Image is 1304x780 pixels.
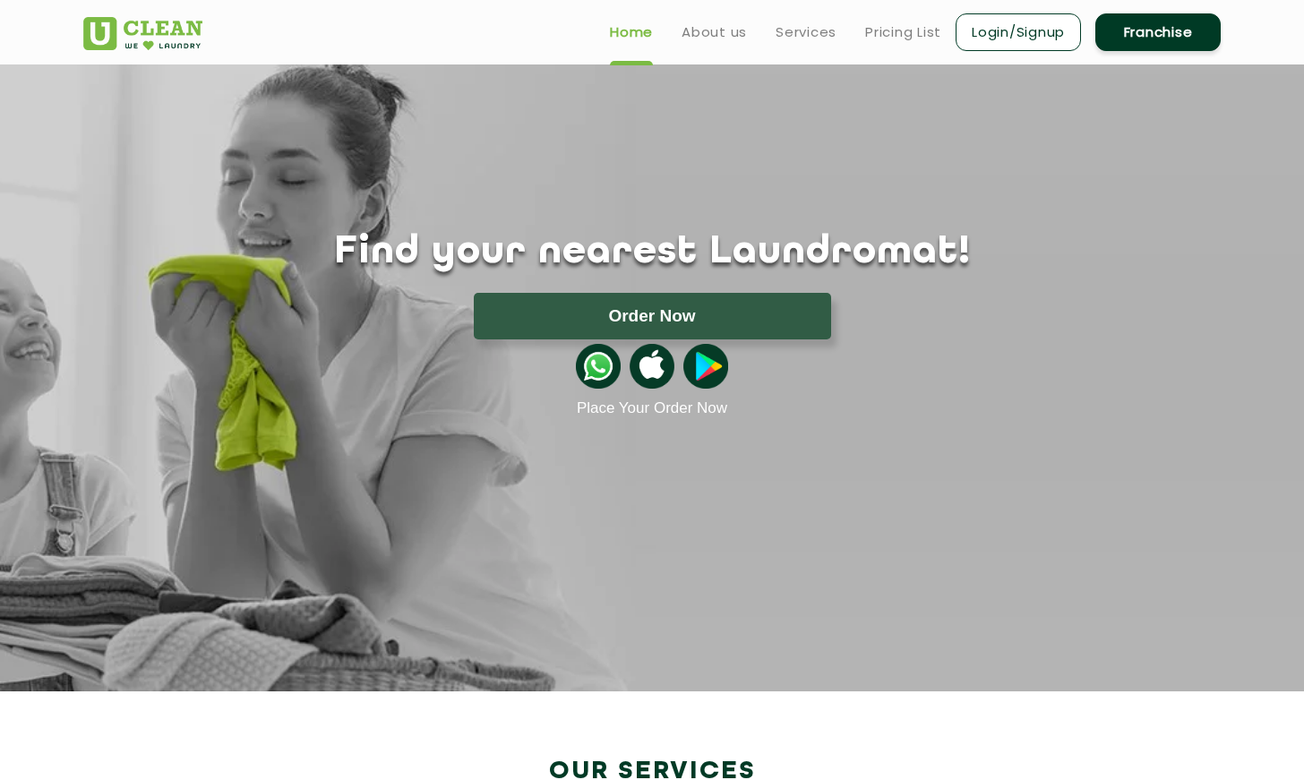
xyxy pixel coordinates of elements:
a: Home [610,21,653,43]
img: whatsappicon.png [576,344,621,389]
h1: Find your nearest Laundromat! [70,230,1234,275]
img: apple-icon.png [630,344,674,389]
a: Place Your Order Now [577,399,727,417]
a: Login/Signup [956,13,1081,51]
a: Services [776,21,836,43]
a: About us [682,21,747,43]
img: UClean Laundry and Dry Cleaning [83,17,202,50]
a: Pricing List [865,21,941,43]
img: playstoreicon.png [683,344,728,389]
button: Order Now [474,293,831,339]
a: Franchise [1095,13,1221,51]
